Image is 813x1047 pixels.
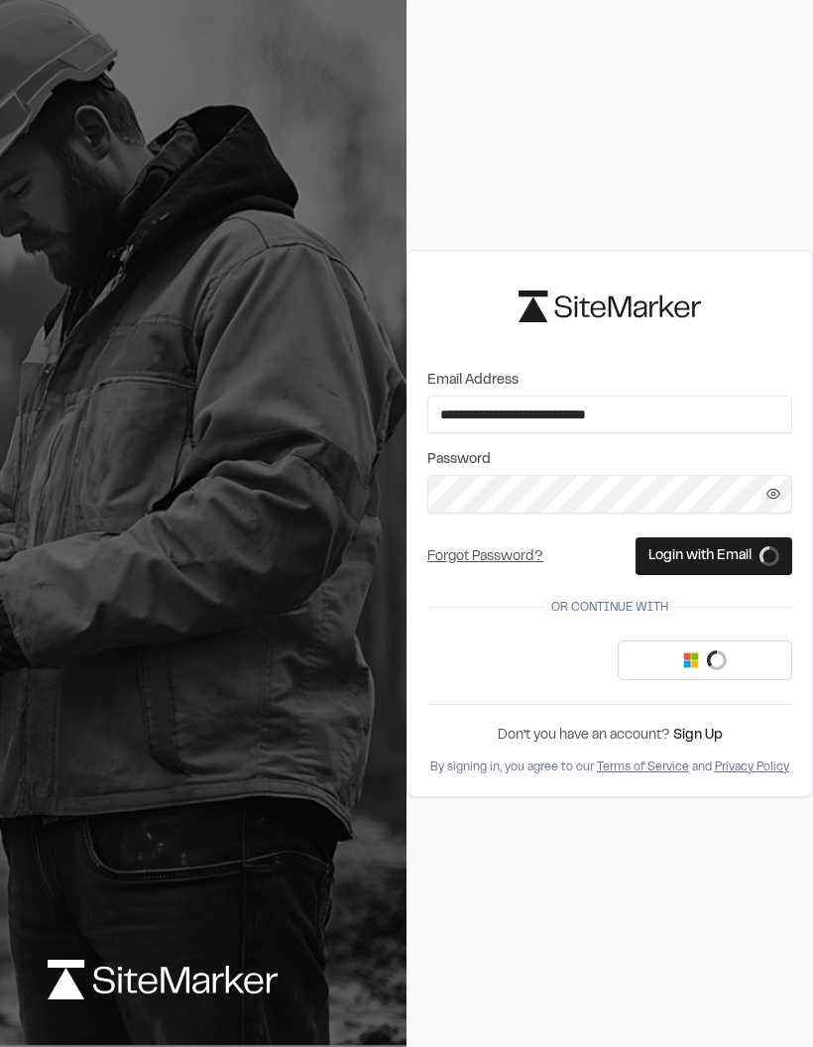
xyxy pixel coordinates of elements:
[715,758,789,776] button: Privacy Policy
[427,449,792,471] label: Password
[543,599,676,617] span: Or continue with
[427,758,792,776] div: By signing in, you agree to our and
[519,291,701,322] img: logo-black-rebrand.svg
[427,725,792,747] div: Don’t you have an account?
[427,551,543,563] a: Forgot Password?
[636,537,792,575] button: Login with Email
[597,758,689,776] button: Terms of Service
[48,960,278,999] img: logo-white-rebrand.svg
[427,370,792,392] label: Email Address
[427,639,610,682] div: Sign in with Google. Opens in new tab
[673,730,723,742] a: Sign Up
[417,639,620,682] iframe: Sign in with Google Button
